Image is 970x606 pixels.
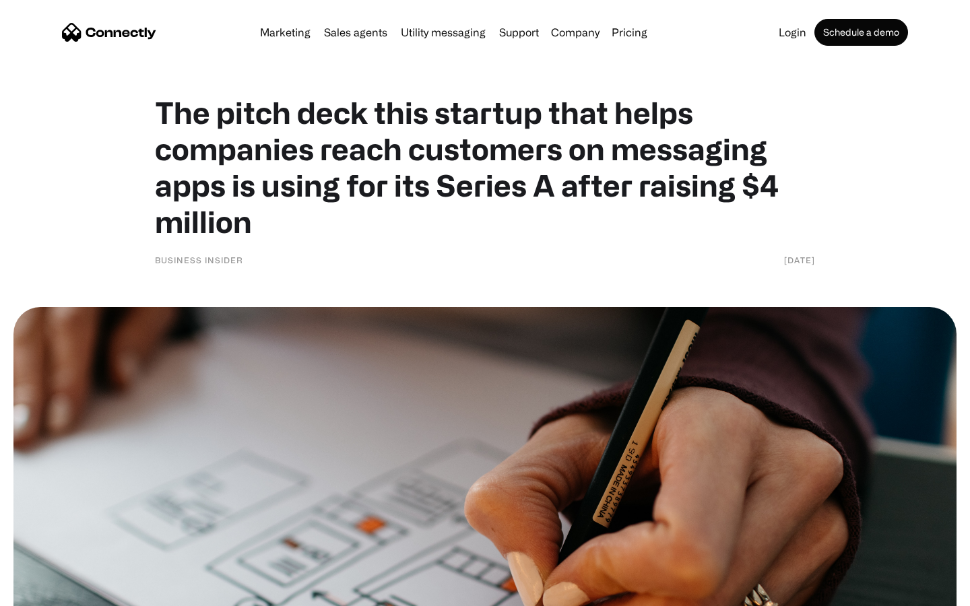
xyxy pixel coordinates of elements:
[255,27,316,38] a: Marketing
[784,253,815,267] div: [DATE]
[155,94,815,240] h1: The pitch deck this startup that helps companies reach customers on messaging apps is using for i...
[13,582,81,601] aside: Language selected: English
[814,19,908,46] a: Schedule a demo
[319,27,393,38] a: Sales agents
[27,582,81,601] ul: Language list
[551,23,600,42] div: Company
[606,27,653,38] a: Pricing
[155,253,243,267] div: Business Insider
[494,27,544,38] a: Support
[773,27,812,38] a: Login
[395,27,491,38] a: Utility messaging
